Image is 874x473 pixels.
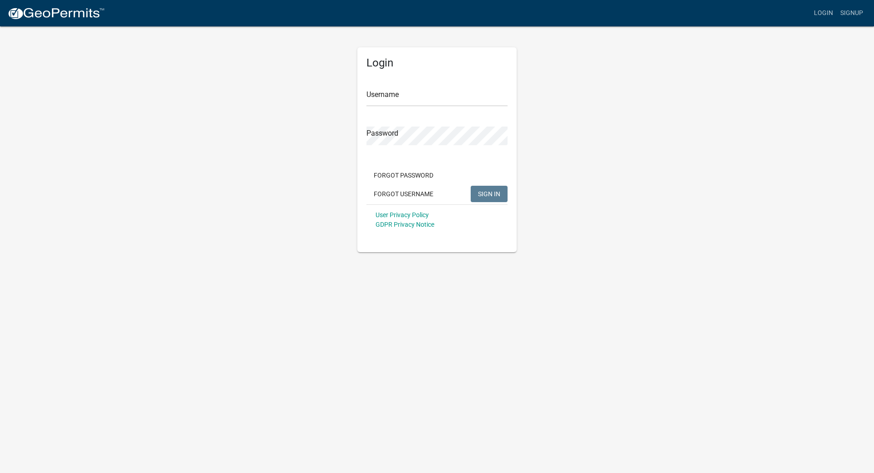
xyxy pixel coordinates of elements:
a: User Privacy Policy [376,211,429,219]
button: SIGN IN [471,186,508,202]
h5: Login [366,56,508,70]
a: Login [810,5,837,22]
button: Forgot Username [366,186,441,202]
a: GDPR Privacy Notice [376,221,434,228]
a: Signup [837,5,867,22]
span: SIGN IN [478,190,500,197]
button: Forgot Password [366,167,441,183]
